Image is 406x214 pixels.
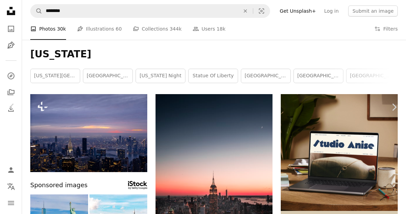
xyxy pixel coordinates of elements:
a: [GEOGRAPHIC_DATA] [83,69,132,83]
h1: [US_STATE] [30,48,398,60]
img: a view of a city at night from the top of a building [30,94,147,172]
a: Illustrations [4,38,18,52]
a: Empire State Building, New York at night [156,178,273,184]
a: Users 18k [193,18,226,40]
a: Log in / Sign up [4,163,18,177]
a: Collections 344k [133,18,182,40]
a: [US_STATE][GEOGRAPHIC_DATA] [31,69,80,83]
a: Log in [320,5,343,16]
a: Get Unsplash+ [276,5,320,16]
button: Menu [4,196,18,210]
button: Submit an image [348,5,398,16]
button: Filters [374,18,398,40]
img: file-1705123271268-c3eaf6a79b21image [281,94,398,211]
button: Language [4,180,18,193]
span: 344k [170,25,182,33]
button: Search Unsplash [31,4,42,18]
span: 18k [216,25,225,33]
span: Sponsored images [30,180,87,190]
a: [GEOGRAPHIC_DATA] [241,69,290,83]
a: [GEOGRAPHIC_DATA] [294,69,343,83]
a: Explore [4,69,18,83]
a: a view of a city at night from the top of a building [30,130,147,136]
a: [GEOGRAPHIC_DATA] [346,69,396,83]
a: statue of liberty [189,69,238,83]
a: Photos [4,22,18,36]
a: Illustrations 60 [77,18,122,40]
a: [US_STATE] night [136,69,185,83]
span: 60 [116,25,122,33]
a: Next [382,74,406,140]
button: Visual search [253,4,270,18]
button: Clear [238,4,253,18]
form: Find visuals sitewide [30,4,270,18]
